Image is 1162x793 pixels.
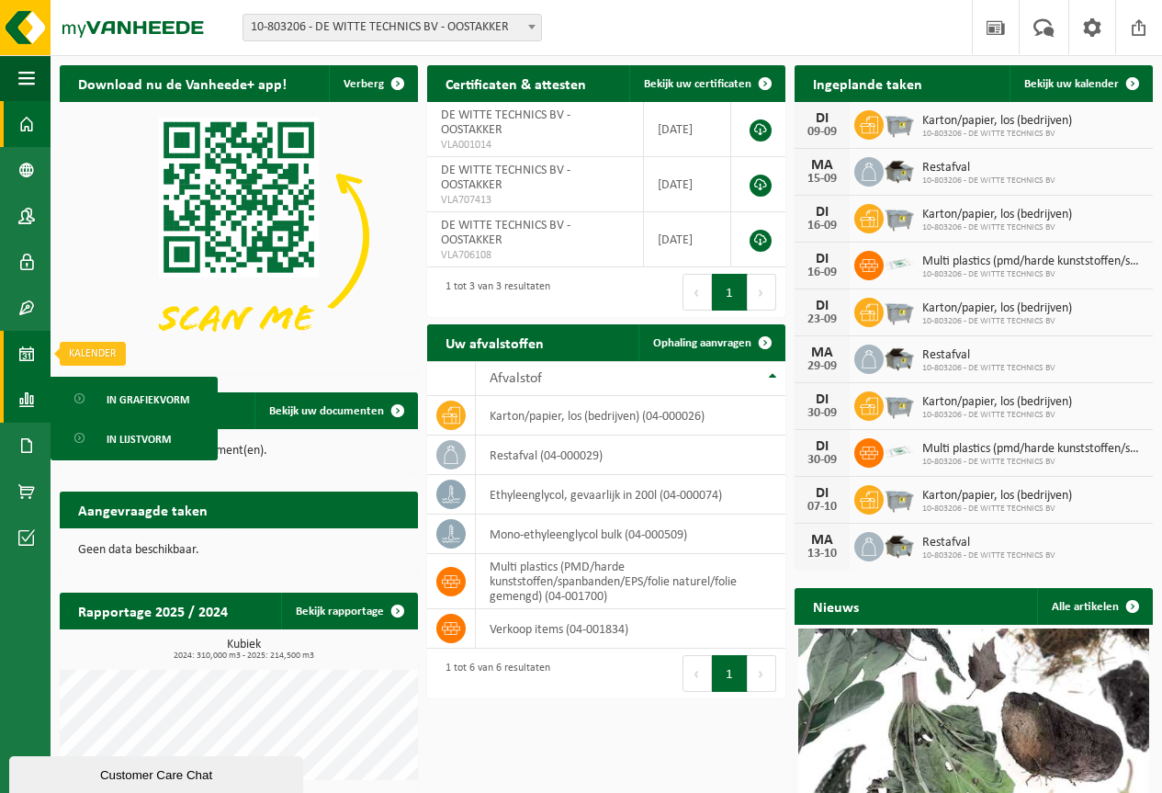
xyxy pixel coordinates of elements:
[804,548,840,561] div: 13-10
[441,193,629,208] span: VLA707413
[922,114,1072,129] span: Karton/papier, los (bedrijven)
[804,252,840,266] div: DI
[1024,78,1119,90] span: Bekijk uw kalender
[644,212,731,267] td: [DATE]
[1037,588,1151,625] a: Alle artikelen
[78,445,400,458] p: U heeft 53 ongelezen document(en).
[922,222,1072,233] span: 10-803206 - DE WITTE TECHNICS BV
[441,219,570,247] span: DE WITTE TECHNICS BV - OOSTAKKER
[55,381,213,416] a: In grafiekvorm
[804,392,840,407] div: DI
[427,65,604,101] h2: Certificaten & attesten
[427,324,562,360] h2: Uw afvalstoffen
[638,324,784,361] a: Ophaling aanvragen
[436,653,550,694] div: 1 tot 6 van 6 resultaten
[884,201,915,232] img: WB-2500-GAL-GY-01
[804,486,840,501] div: DI
[922,442,1144,457] span: Multi plastics (pmd/harde kunststoffen/spanbanden/eps/folie naturel/folie gemeng...
[922,550,1055,561] span: 10-803206 - DE WITTE TECHNICS BV
[804,299,840,313] div: DI
[804,454,840,467] div: 30-09
[243,14,542,41] span: 10-803206 - DE WITTE TECHNICS BV - OOSTAKKER
[804,501,840,514] div: 07-10
[712,655,748,692] button: 1
[748,655,776,692] button: Next
[476,609,785,649] td: verkoop items (04-001834)
[329,65,416,102] button: Verberg
[644,102,731,157] td: [DATE]
[78,544,400,557] p: Geen data beschikbaar.
[884,108,915,139] img: WB-2500-GAL-GY-01
[644,78,751,90] span: Bekijk uw certificaten
[490,371,542,386] span: Afvalstof
[804,313,840,326] div: 23-09
[884,482,915,514] img: WB-2500-GAL-GY-01
[922,161,1055,176] span: Restafval
[441,108,570,137] span: DE WITTE TECHNICS BV - OOSTAKKER
[922,208,1072,222] span: Karton/papier, los (bedrijven)
[441,164,570,192] span: DE WITTE TECHNICS BV - OOSTAKKER
[69,639,418,661] h3: Kubiek
[476,396,785,436] td: karton/papier, los (bedrijven) (04-000026)
[884,436,915,467] img: LP-SK-00500-LPE-16
[922,129,1072,140] span: 10-803206 - DE WITTE TECHNICS BV
[653,337,751,349] span: Ophaling aanvragen
[436,272,550,312] div: 1 tot 3 van 3 resultaten
[107,382,189,417] span: In grafiekvorm
[683,655,712,692] button: Previous
[804,407,840,420] div: 30-09
[795,65,941,101] h2: Ingeplande taken
[60,593,246,629] h2: Rapportage 2025 / 2024
[922,301,1072,316] span: Karton/papier, los (bedrijven)
[804,360,840,373] div: 29-09
[344,78,384,90] span: Verberg
[804,205,840,220] div: DI
[1010,65,1151,102] a: Bekijk uw kalender
[922,457,1144,468] span: 10-803206 - DE WITTE TECHNICS BV
[55,421,213,456] a: In lijstvorm
[107,422,171,457] span: In lijstvorm
[629,65,784,102] a: Bekijk uw certificaten
[254,392,416,429] a: Bekijk uw documenten
[60,102,418,371] img: Download de VHEPlus App
[281,593,416,629] a: Bekijk rapportage
[884,248,915,279] img: LP-SK-00500-LPE-16
[884,295,915,326] img: WB-2500-GAL-GY-01
[476,554,785,609] td: multi plastics (PMD/harde kunststoffen/spanbanden/EPS/folie naturel/folie gemengd) (04-001700)
[441,138,629,153] span: VLA001014
[922,395,1072,410] span: Karton/papier, los (bedrijven)
[922,489,1072,504] span: Karton/papier, los (bedrijven)
[922,269,1144,280] span: 10-803206 - DE WITTE TECHNICS BV
[922,410,1072,421] span: 10-803206 - DE WITTE TECHNICS BV
[476,436,785,475] td: restafval (04-000029)
[243,15,541,40] span: 10-803206 - DE WITTE TECHNICS BV - OOSTAKKER
[922,363,1055,374] span: 10-803206 - DE WITTE TECHNICS BV
[884,389,915,420] img: WB-2500-GAL-GY-01
[60,65,305,101] h2: Download nu de Vanheede+ app!
[804,126,840,139] div: 09-09
[476,515,785,554] td: mono-ethyleenglycol bulk (04-000509)
[804,173,840,186] div: 15-09
[644,157,731,212] td: [DATE]
[804,533,840,548] div: MA
[804,439,840,454] div: DI
[922,255,1144,269] span: Multi plastics (pmd/harde kunststoffen/spanbanden/eps/folie naturel/folie gemeng...
[9,753,307,793] iframe: chat widget
[884,529,915,561] img: WB-5000-GAL-GY-01
[884,154,915,186] img: WB-5000-GAL-GY-01
[922,504,1072,515] span: 10-803206 - DE WITTE TECHNICS BV
[748,274,776,311] button: Next
[922,348,1055,363] span: Restafval
[712,274,748,311] button: 1
[804,158,840,173] div: MA
[922,316,1072,327] span: 10-803206 - DE WITTE TECHNICS BV
[795,588,877,624] h2: Nieuws
[804,266,840,279] div: 16-09
[804,346,840,360] div: MA
[922,176,1055,187] span: 10-803206 - DE WITTE TECHNICS BV
[441,248,629,263] span: VLA706108
[60,492,226,527] h2: Aangevraagde taken
[884,342,915,373] img: WB-5000-GAL-GY-01
[683,274,712,311] button: Previous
